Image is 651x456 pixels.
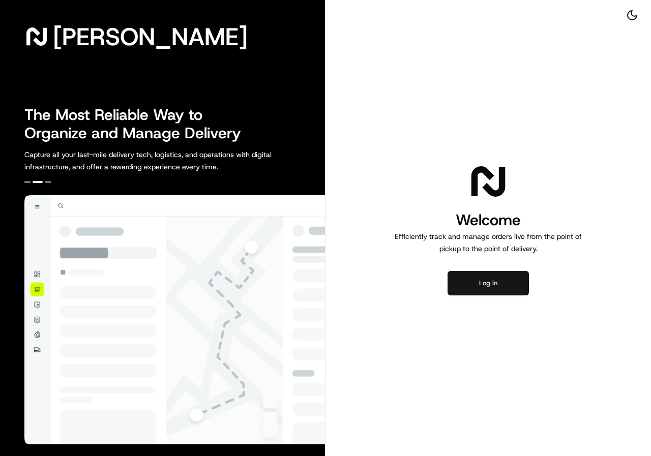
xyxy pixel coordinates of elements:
[24,148,317,173] p: Capture all your last-mile delivery tech, logistics, and operations with digital infrastructure, ...
[448,271,529,295] button: Log in
[24,106,252,142] h2: The Most Reliable Way to Organize and Manage Delivery
[53,26,248,47] span: [PERSON_NAME]
[391,230,586,255] p: Efficiently track and manage orders live from the point of pickup to the point of delivery.
[24,195,325,444] img: illustration
[391,210,586,230] h1: Welcome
